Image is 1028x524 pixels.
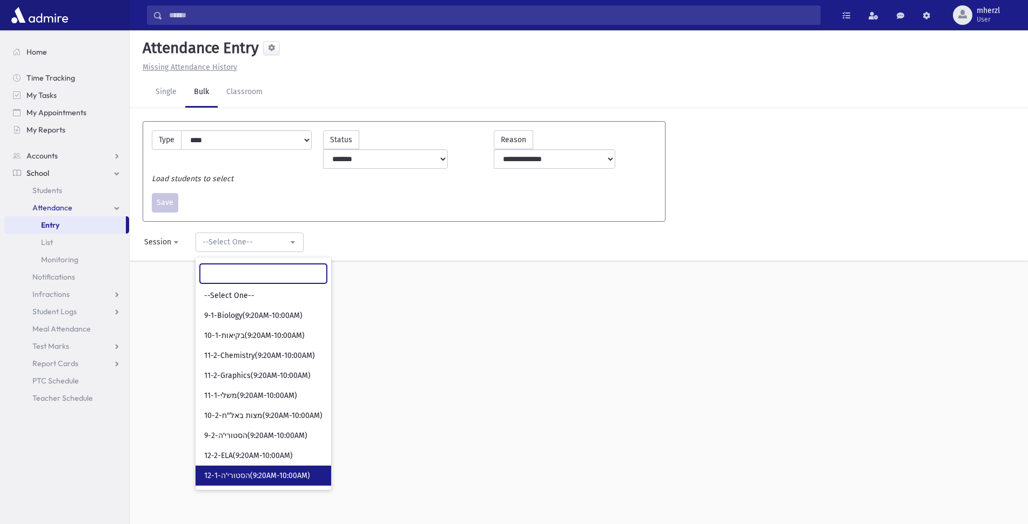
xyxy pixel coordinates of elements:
a: List [4,234,129,251]
span: 12-1-הסטורי'ה(9:20AM-10:00AM) [204,470,310,481]
span: Time Tracking [26,73,75,83]
button: Session [137,233,187,252]
a: Classroom [218,77,271,108]
span: Meal Attendance [32,324,91,334]
span: School [26,168,49,178]
div: Session [144,236,171,248]
a: Bulk [185,77,218,108]
a: PTC Schedule [4,372,129,389]
span: My Appointments [26,108,86,117]
a: Monitoring [4,251,129,268]
a: Students [4,182,129,199]
span: Monitoring [41,255,78,264]
a: Attendance [4,199,129,216]
u: Missing Attendance History [143,63,237,72]
span: List [41,237,53,247]
a: Time Tracking [4,69,129,87]
span: mherzl [977,6,1000,15]
span: 10-2-מצות באל"ח(9:20AM-10:00AM) [204,410,322,421]
a: School [4,164,129,182]
a: Accounts [4,147,129,164]
span: --Select One-- [204,290,254,301]
div: --Select One-- [203,236,288,248]
span: 9-1-Biology(9:20AM-10:00AM) [204,310,303,321]
a: Report Cards [4,355,129,372]
div: Load students to select [146,173,662,184]
span: Infractions [32,289,70,299]
span: Accounts [26,151,58,161]
a: Entry [4,216,126,234]
img: AdmirePro [9,4,71,26]
span: My Reports [26,125,65,135]
span: Attendance [32,203,72,213]
a: Teacher Schedule [4,389,129,407]
span: 10-1-בקיאות(9:20AM-10:00AM) [204,330,305,341]
label: Status [323,130,359,149]
a: My Reports [4,121,129,138]
label: Type [152,130,182,150]
a: Home [4,43,129,61]
span: Teacher Schedule [32,393,93,403]
a: Meal Attendance [4,320,129,337]
a: Notifications [4,268,129,286]
span: PTC Schedule [32,376,79,386]
span: 12-2-ELA(9:20AM-10:00AM) [204,450,293,461]
label: Reason [494,130,533,149]
span: Notifications [32,272,75,282]
a: Missing Attendance History [138,63,237,72]
span: 11-2-Chemistry(9:20AM-10:00AM) [204,350,315,361]
input: Search [163,5,820,25]
a: My Tasks [4,87,129,104]
a: My Appointments [4,104,129,121]
a: Infractions [4,286,129,303]
span: Student Logs [32,307,77,316]
span: Students [32,185,62,195]
span: 9-2-הסטורי'ה(9:20AM-10:00AM) [204,430,307,441]
span: 11-2-Graphics(9:20AM-10:00AM) [204,370,311,381]
a: Student Logs [4,303,129,320]
span: User [977,15,1000,24]
span: Report Cards [32,359,78,368]
span: 11-1-משלי(9:20AM-10:00AM) [204,390,297,401]
span: Entry [41,220,59,230]
a: Single [147,77,185,108]
a: Test Marks [4,337,129,355]
h5: Attendance Entry [138,39,259,57]
button: Save [152,193,178,213]
span: Home [26,47,47,57]
input: Search [200,264,327,283]
span: Test Marks [32,341,69,351]
button: --Select One-- [196,233,304,252]
span: My Tasks [26,90,57,100]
